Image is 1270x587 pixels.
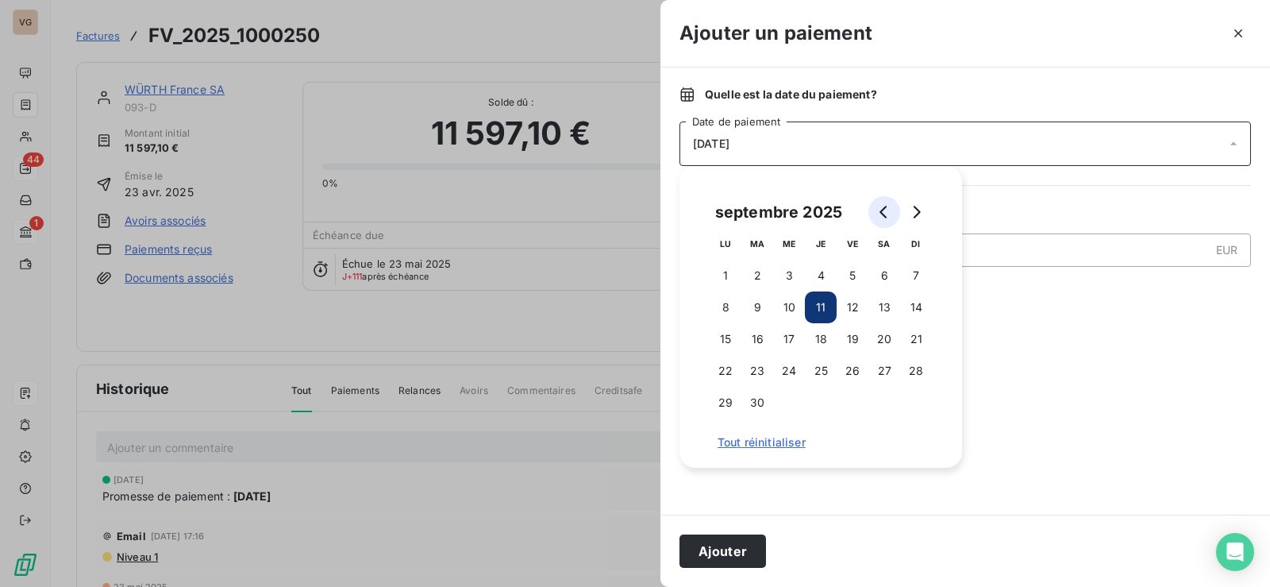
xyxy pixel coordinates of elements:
[679,19,872,48] h3: Ajouter un paiement
[741,228,773,260] th: mardi
[741,387,773,419] button: 30
[837,323,868,355] button: 19
[710,355,741,387] button: 22
[868,292,900,323] button: 13
[741,355,773,387] button: 23
[773,323,805,355] button: 17
[710,199,848,225] div: septembre 2025
[710,323,741,355] button: 15
[710,292,741,323] button: 8
[710,387,741,419] button: 29
[805,355,837,387] button: 25
[805,228,837,260] th: jeudi
[705,87,877,102] span: Quelle est la date du paiement ?
[718,436,924,449] span: Tout réinitialiser
[900,260,932,292] button: 7
[1216,533,1254,571] div: Open Intercom Messenger
[868,196,900,228] button: Go to previous month
[773,292,805,323] button: 10
[900,228,932,260] th: dimanche
[805,292,837,323] button: 11
[837,292,868,323] button: 12
[710,228,741,260] th: lundi
[773,228,805,260] th: mercredi
[868,260,900,292] button: 6
[741,292,773,323] button: 9
[868,228,900,260] th: samedi
[900,355,932,387] button: 28
[837,228,868,260] th: vendredi
[741,323,773,355] button: 16
[900,292,932,323] button: 14
[900,323,932,355] button: 21
[693,137,729,150] span: [DATE]
[805,323,837,355] button: 18
[773,355,805,387] button: 24
[741,260,773,292] button: 2
[773,260,805,292] button: 3
[837,260,868,292] button: 5
[679,535,766,568] button: Ajouter
[868,323,900,355] button: 20
[900,196,932,228] button: Go to next month
[805,260,837,292] button: 4
[679,280,1251,295] span: Nouveau solde dû :
[868,355,900,387] button: 27
[837,355,868,387] button: 26
[710,260,741,292] button: 1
